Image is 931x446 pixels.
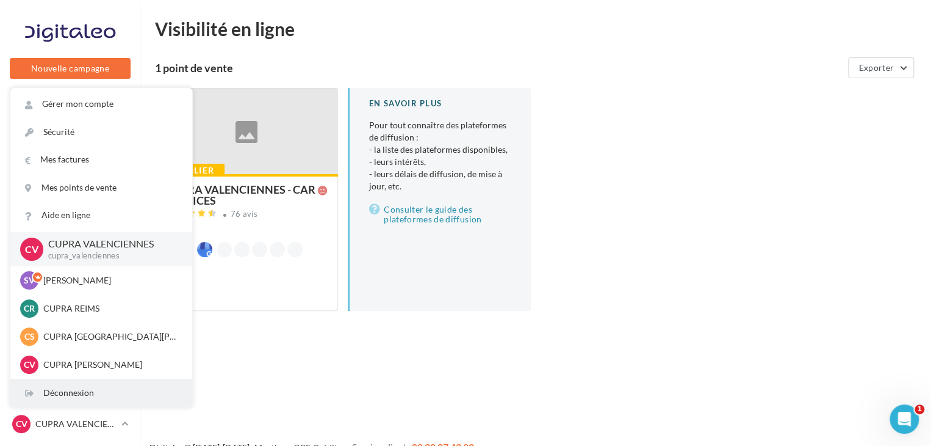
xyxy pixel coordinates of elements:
div: En savoir plus [369,98,511,109]
li: - leurs délais de diffusion, de mise à jour, etc. [369,168,511,192]
span: Exporter [858,62,894,73]
a: PLV et print personnalisable [7,335,133,371]
a: Gérer mon compte [10,90,192,118]
span: CV [24,359,35,371]
button: Notifications 3 [7,92,128,117]
a: Mes points de vente [10,174,192,202]
span: CV [16,418,27,430]
button: Exporter [848,57,914,78]
a: Boîte de réception6 [7,152,133,178]
a: Médiathèque [7,275,133,301]
span: CR [24,302,35,315]
div: CUPRA VALENCIENNES - CAR SERVICES [165,184,318,206]
a: Opérations [7,122,133,148]
div: 1 point de vente [155,62,843,73]
p: cupra_valenciennes [48,250,173,261]
p: [PERSON_NAME] [43,274,178,287]
p: CUPRA VALENCIENNES [48,237,173,251]
li: - la liste des plateformes disponibles, [369,144,511,156]
p: CUPRA VALENCIENNES [35,418,117,430]
li: - leurs intérêts, [369,156,511,168]
p: CUPRA [PERSON_NAME] [43,359,178,371]
a: Aide en ligne [10,202,192,229]
a: Campagnes [7,214,133,240]
a: Visibilité en ligne [7,184,133,210]
p: CUPRA REIMS [43,302,178,315]
iframe: Intercom live chat [890,404,919,434]
p: CUPRA [GEOGRAPHIC_DATA][PERSON_NAME] [43,331,178,343]
a: Contacts [7,244,133,270]
a: 76 avis [165,208,328,222]
a: CV CUPRA VALENCIENNES [10,412,131,436]
a: Calendrier [7,305,133,331]
span: CS [24,331,35,343]
a: Campagnes DataOnDemand [7,376,133,412]
div: Déconnexion [10,379,192,407]
span: 1 [915,404,924,414]
p: Pour tout connaître des plateformes de diffusion : [369,119,511,192]
a: Consulter le guide des plateformes de diffusion [369,202,511,227]
span: CV [25,242,38,256]
div: 76 avis [231,210,257,218]
a: Mes factures [10,146,192,174]
button: Nouvelle campagne [10,58,131,79]
a: Sécurité [10,119,192,146]
span: SV [24,274,35,287]
div: Visibilité en ligne [155,20,916,38]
